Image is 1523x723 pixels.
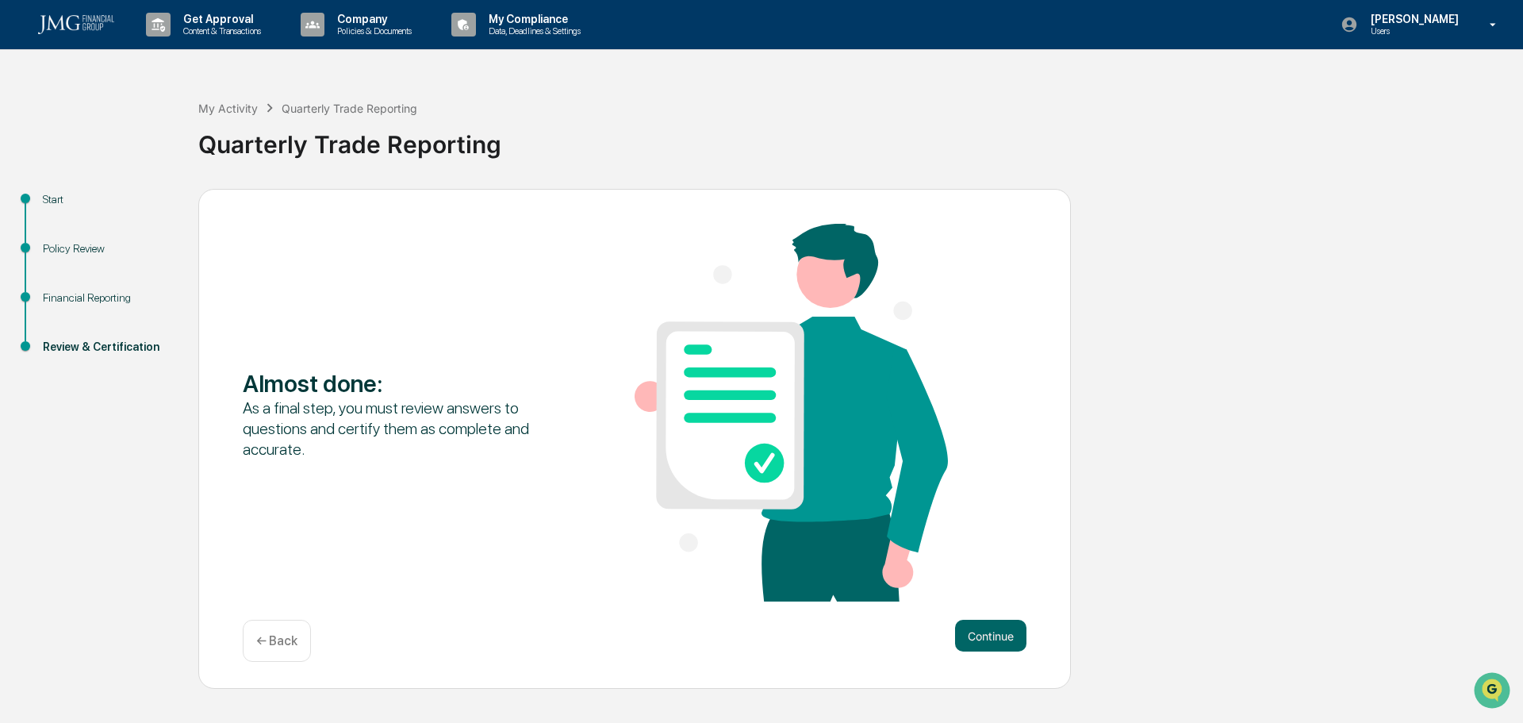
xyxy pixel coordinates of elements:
[243,369,556,398] div: Almost done :
[171,13,269,25] p: Get Approval
[282,102,417,115] div: Quarterly Trade Reporting
[243,398,556,460] div: As a final step, you must review answers to questions and certify them as complete and accurate.
[10,224,106,252] a: 🔎Data Lookup
[43,191,173,208] div: Start
[43,240,173,257] div: Policy Review
[16,202,29,214] div: 🖐️
[198,117,1515,159] div: Quarterly Trade Reporting
[476,25,589,37] p: Data, Deadlines & Settings
[1472,671,1515,713] iframe: Open customer support
[54,121,260,137] div: Start new chat
[10,194,109,222] a: 🖐️Preclearance
[16,121,44,150] img: 1746055101610-c473b297-6a78-478c-a979-82029cc54cd1
[198,102,258,115] div: My Activity
[256,633,297,648] p: ← Back
[32,230,100,246] span: Data Lookup
[16,33,289,59] p: How can we help?
[1358,13,1467,25] p: [PERSON_NAME]
[324,25,420,37] p: Policies & Documents
[955,620,1026,652] button: Continue
[115,202,128,214] div: 🗄️
[476,13,589,25] p: My Compliance
[635,224,948,602] img: Almost done
[158,269,192,281] span: Pylon
[16,232,29,244] div: 🔎
[38,15,114,34] img: logo
[131,200,197,216] span: Attestations
[112,268,192,281] a: Powered byPylon
[43,339,173,356] div: Review & Certification
[270,126,289,145] button: Start new chat
[324,13,420,25] p: Company
[32,200,102,216] span: Preclearance
[171,25,269,37] p: Content & Transactions
[109,194,203,222] a: 🗄️Attestations
[54,137,201,150] div: We're available if you need us!
[43,290,173,306] div: Financial Reporting
[1358,25,1467,37] p: Users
